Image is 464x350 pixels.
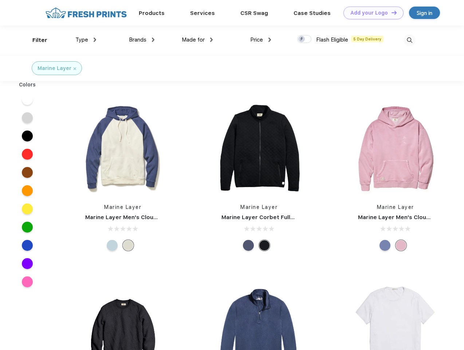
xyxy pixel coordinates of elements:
[107,240,118,251] div: Cool Ombre
[43,7,129,19] img: fo%20logo%202.webp
[250,36,263,43] span: Price
[139,10,165,16] a: Products
[75,36,88,43] span: Type
[380,240,390,251] div: Vintage Indigo
[240,204,278,210] a: Marine Layer
[104,204,141,210] a: Marine Layer
[74,99,171,196] img: func=resize&h=266
[350,10,388,16] div: Add your Logo
[221,214,322,221] a: Marine Layer Corbet Full-Zip Jacket
[190,10,215,16] a: Services
[268,38,271,42] img: dropdown.png
[32,36,47,44] div: Filter
[152,38,154,42] img: dropdown.png
[351,36,384,42] span: 5 Day Delivery
[417,9,432,17] div: Sign in
[404,34,416,46] img: desktop_search.svg
[38,65,71,72] div: Marine Layer
[392,11,397,15] img: DT
[211,99,307,196] img: func=resize&h=266
[243,240,254,251] div: Navy
[240,10,268,16] a: CSR Swag
[129,36,146,43] span: Brands
[377,204,414,210] a: Marine Layer
[409,7,440,19] a: Sign in
[13,81,42,89] div: Colors
[396,240,406,251] div: Lilas
[94,38,96,42] img: dropdown.png
[316,36,348,43] span: Flash Eligible
[182,36,205,43] span: Made for
[210,38,213,42] img: dropdown.png
[123,240,134,251] div: Navy/Cream
[347,99,444,196] img: func=resize&h=266
[259,240,270,251] div: Black
[74,67,76,70] img: filter_cancel.svg
[85,214,204,221] a: Marine Layer Men's Cloud 9 Fleece Hoodie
